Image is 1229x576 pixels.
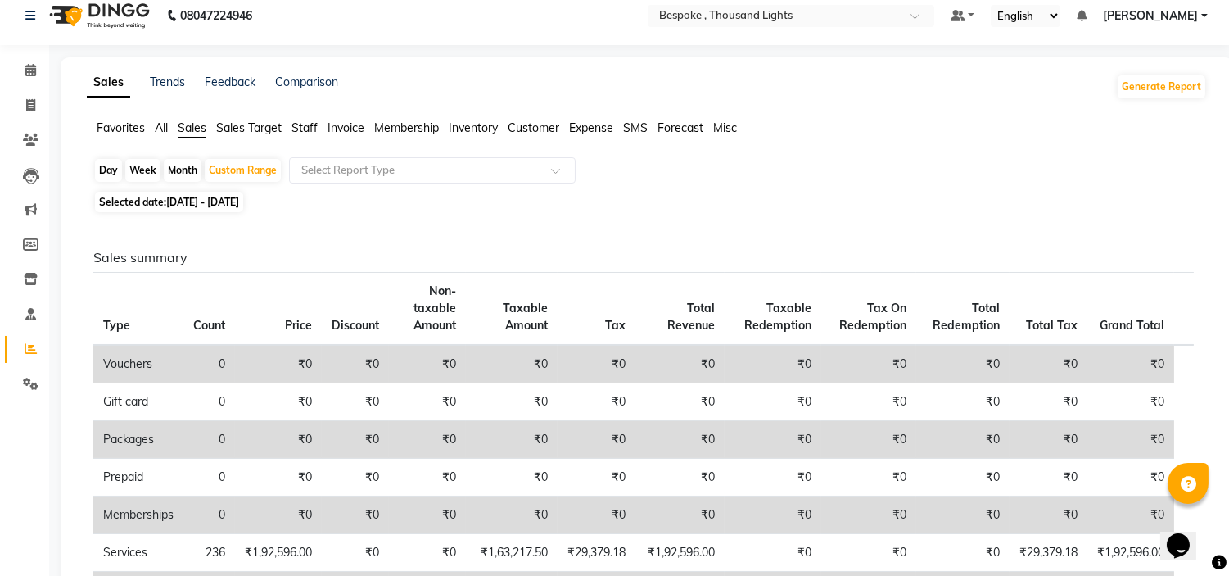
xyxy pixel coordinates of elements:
span: Taxable Amount [503,301,548,333]
td: ₹29,379.18 [558,534,635,572]
td: ₹0 [725,534,821,572]
span: Inventory [449,120,498,135]
td: ₹1,92,596.00 [635,534,725,572]
td: ₹0 [389,497,466,534]
a: Trends [150,75,185,89]
span: All [155,120,168,135]
td: ₹0 [916,345,1010,383]
td: ₹0 [322,459,389,497]
td: ₹0 [725,497,821,534]
td: 0 [183,383,235,421]
td: ₹0 [466,345,558,383]
span: Sales Target [216,120,282,135]
span: [DATE] - [DATE] [166,196,239,208]
td: ₹0 [821,421,917,459]
td: ₹0 [389,383,466,421]
td: ₹0 [635,383,725,421]
span: Customer [508,120,559,135]
a: Feedback [205,75,255,89]
span: Total Tax [1026,318,1078,333]
td: ₹0 [1010,497,1087,534]
td: ₹0 [322,497,389,534]
span: Membership [374,120,439,135]
span: Type [103,318,130,333]
td: ₹0 [916,534,1010,572]
a: Sales [87,68,130,98]
span: Tax On Redemption [839,301,906,333]
td: ₹0 [235,345,322,383]
a: Comparison [275,75,338,89]
td: ₹0 [558,345,635,383]
span: Grand Total [1100,318,1164,333]
td: ₹0 [322,534,389,572]
td: ₹0 [725,459,821,497]
td: ₹0 [1010,383,1087,421]
td: ₹0 [725,383,821,421]
div: Custom Range [205,159,281,182]
td: ₹0 [235,459,322,497]
td: ₹0 [1010,459,1087,497]
span: Expense [569,120,613,135]
td: ₹0 [466,383,558,421]
td: ₹0 [725,421,821,459]
iframe: chat widget [1160,510,1213,560]
td: Packages [93,421,183,459]
td: ₹0 [322,421,389,459]
td: ₹1,63,217.50 [466,534,558,572]
td: ₹0 [1087,421,1174,459]
td: ₹0 [322,383,389,421]
td: Memberships [93,497,183,534]
td: ₹0 [916,459,1010,497]
td: ₹0 [635,421,725,459]
span: Tax [605,318,626,333]
span: Total Revenue [667,301,715,333]
td: ₹0 [389,459,466,497]
td: Prepaid [93,459,183,497]
td: ₹0 [466,497,558,534]
td: Services [93,534,183,572]
td: ₹0 [466,421,558,459]
td: 236 [183,534,235,572]
td: ₹0 [821,459,917,497]
td: ₹0 [635,345,725,383]
td: Gift card [93,383,183,421]
span: SMS [623,120,648,135]
span: Sales [178,120,206,135]
h6: Sales summary [93,250,1194,265]
td: Vouchers [93,345,183,383]
button: Generate Report [1118,75,1205,98]
td: ₹0 [558,459,635,497]
td: ₹0 [1087,345,1174,383]
div: Month [164,159,201,182]
td: ₹0 [389,421,466,459]
td: ₹0 [235,421,322,459]
td: ₹0 [821,345,917,383]
td: ₹29,379.18 [1010,534,1087,572]
span: Taxable Redemption [744,301,811,333]
span: Count [193,318,225,333]
td: ₹0 [635,459,725,497]
span: [PERSON_NAME] [1103,7,1198,25]
td: ₹0 [916,383,1010,421]
span: Price [285,318,312,333]
td: 0 [183,459,235,497]
td: ₹0 [1087,497,1174,534]
td: 0 [183,421,235,459]
td: ₹0 [389,345,466,383]
td: ₹0 [821,497,917,534]
td: ₹0 [821,534,917,572]
td: ₹0 [389,534,466,572]
td: ₹0 [558,421,635,459]
td: ₹0 [1010,345,1087,383]
td: ₹0 [725,345,821,383]
td: ₹0 [1010,421,1087,459]
td: ₹0 [635,497,725,534]
td: ₹1,92,596.00 [235,534,322,572]
span: Discount [332,318,379,333]
td: ₹0 [558,497,635,534]
td: ₹0 [916,421,1010,459]
span: Forecast [657,120,703,135]
span: Invoice [328,120,364,135]
td: ₹0 [235,383,322,421]
td: ₹1,92,596.00 [1087,534,1174,572]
